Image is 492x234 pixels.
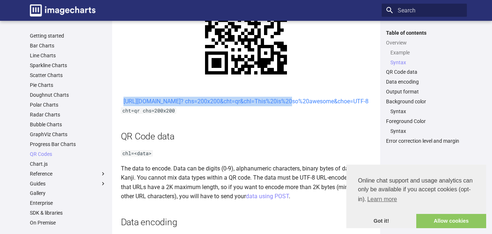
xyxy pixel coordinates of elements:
[30,42,106,49] a: Bar Charts
[30,180,106,187] label: Guides
[121,164,371,201] p: The data to encode. Data can be digits (0-9), alphanumeric characters, binary bytes of data, or K...
[386,78,463,85] a: Data encoding
[382,4,467,17] input: Search
[366,194,398,205] a: learn more about cookies
[386,138,463,144] a: Error correction level and margin
[390,59,463,66] a: Syntax
[358,176,475,205] span: Online chat support and usage analytics can only be available if you accept cookies (opt-in).
[30,62,106,69] a: Sparkline Charts
[30,72,106,78] a: Scatter Charts
[30,52,106,59] a: Line Charts
[386,88,463,95] a: Output format
[30,92,106,98] a: Doughnut Charts
[30,131,106,138] a: GraphViz Charts
[27,1,98,19] a: Image-Charts documentation
[386,128,463,134] nav: Foreground Color
[416,214,486,229] a: allow cookies
[30,200,106,206] a: Enterprise
[30,151,106,157] a: QR Codes
[382,30,467,36] label: Table of contents
[30,111,106,118] a: Radar Charts
[390,49,463,56] a: Example
[30,170,106,177] label: Reference
[30,4,95,16] img: logo
[390,108,463,115] a: Syntax
[386,39,463,46] a: Overview
[386,98,463,105] a: Background color
[121,107,176,114] code: cht=qr chs=200x200
[30,121,106,128] a: Bubble Charts
[246,193,289,200] a: data using POST
[386,49,463,66] nav: Overview
[30,210,106,216] a: SDK & libraries
[346,165,486,228] div: cookieconsent
[121,216,371,229] h2: Data encoding
[386,118,463,124] a: Foreground Color
[30,219,106,226] a: On Premise
[386,69,463,75] a: QR Code data
[121,150,153,157] code: chl=<data>
[386,108,463,115] nav: Background color
[390,128,463,134] a: Syntax
[30,161,106,167] a: Chart.js
[30,101,106,108] a: Polar Charts
[30,82,106,88] a: Pie Charts
[30,141,106,147] a: Progress Bar Charts
[123,98,369,105] a: [URL][DOMAIN_NAME]? chs=200x200&cht=qr&chl=This%20is%20so%20awesome&choe=UTF-8
[346,214,416,229] a: dismiss cookie message
[30,32,106,39] a: Getting started
[382,30,467,145] nav: Table of contents
[121,130,371,143] h2: QR Code data
[30,190,106,196] a: Gallery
